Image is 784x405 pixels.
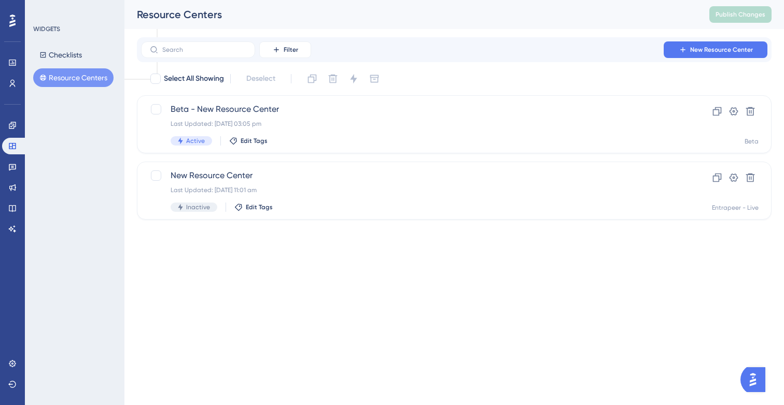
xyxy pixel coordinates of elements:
[171,103,655,115] span: Beta - New Resource Center
[709,6,772,23] button: Publish Changes
[33,68,114,87] button: Resource Centers
[716,10,765,19] span: Publish Changes
[164,73,224,85] span: Select All Showing
[162,46,246,53] input: Search
[259,41,311,58] button: Filter
[740,364,772,395] iframe: UserGuiding AI Assistant Launcher
[246,73,275,85] span: Deselect
[237,69,285,88] button: Deselect
[241,137,268,145] span: Edit Tags
[246,203,273,211] span: Edit Tags
[712,204,759,212] div: Entrapeer - Live
[690,46,753,54] span: New Resource Center
[33,46,88,64] button: Checklists
[229,137,268,145] button: Edit Tags
[186,203,210,211] span: Inactive
[664,41,767,58] button: New Resource Center
[186,137,205,145] span: Active
[171,186,655,194] div: Last Updated: [DATE] 11:01 am
[137,7,683,22] div: Resource Centers
[745,137,759,146] div: Beta
[234,203,273,211] button: Edit Tags
[171,169,655,182] span: New Resource Center
[284,46,298,54] span: Filter
[171,120,655,128] div: Last Updated: [DATE] 03:05 pm
[33,25,60,33] div: WIDGETS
